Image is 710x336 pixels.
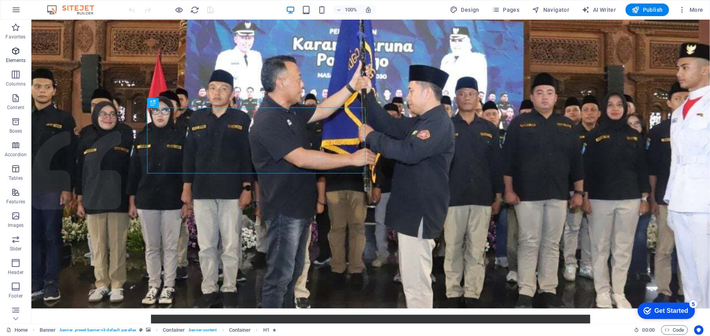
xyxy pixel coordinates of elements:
[579,4,619,16] button: AI Writer
[5,34,25,40] p: Favorites
[188,325,217,335] span: . banner-content
[9,293,23,299] p: Footer
[665,325,685,335] span: Code
[7,104,24,111] p: Content
[632,6,663,14] span: Publish
[190,5,200,15] button: reload
[694,325,704,335] button: Usercentrics
[9,128,22,134] p: Boxes
[661,325,688,335] button: Code
[532,6,570,14] span: Navigator
[447,4,483,16] button: Design
[9,175,23,181] p: Tables
[8,222,24,228] p: Images
[6,81,25,87] p: Columns
[492,6,519,14] span: Pages
[263,325,269,335] span: Click to select. Double-click to edit
[10,246,22,252] p: Slider
[40,325,56,335] span: Click to select. Double-click to edit
[450,6,480,14] span: Design
[634,325,655,335] h6: Session time
[648,327,649,333] span: :
[489,4,522,16] button: Pages
[529,4,573,16] button: Navigator
[345,5,357,15] h6: 100%
[191,5,200,15] i: Reload page
[365,6,372,13] i: On resize automatically adjust zoom level to fit chosen device.
[45,5,104,15] img: Editor Logo
[675,4,706,16] button: More
[6,199,25,205] p: Features
[6,57,26,64] p: Elements
[40,325,277,335] nav: breadcrumb
[679,6,703,14] span: More
[139,328,143,332] i: This element is a customizable preset
[626,4,669,16] button: Publish
[582,6,616,14] span: AI Writer
[4,4,62,20] div: Get Started 5 items remaining, 0% complete
[175,5,184,15] button: Click here to leave preview mode and continue editing
[163,325,185,335] span: Click to select. Double-click to edit
[273,328,276,332] i: Element contains an animation
[643,325,655,335] span: 00 00
[8,269,24,276] p: Header
[56,2,64,9] div: 5
[333,5,361,15] button: 100%
[59,325,136,335] span: . banner .preset-banner-v3-default .parallax
[6,325,28,335] a: Click to cancel selection. Double-click to open Pages
[229,325,251,335] span: Click to select. Double-click to edit
[146,328,151,332] i: This element contains a background
[5,152,27,158] p: Accordion
[21,9,55,16] div: Get Started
